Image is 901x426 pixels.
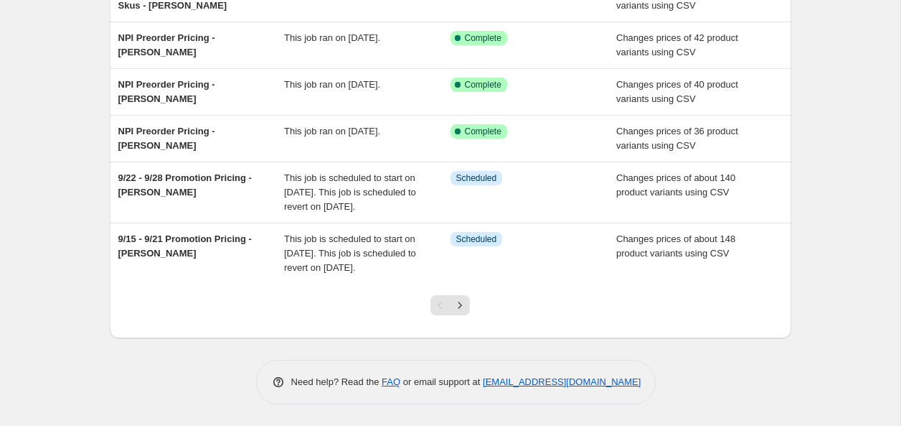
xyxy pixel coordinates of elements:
[118,79,215,104] span: NPI Preorder Pricing - [PERSON_NAME]
[284,172,416,212] span: This job is scheduled to start on [DATE]. This job is scheduled to revert on [DATE].
[118,233,252,259] span: 9/15 - 9/21 Promotion Pricing - [PERSON_NAME]
[118,32,215,57] span: NPI Preorder Pricing - [PERSON_NAME]
[616,32,738,57] span: Changes prices of 42 product variants using CSV
[483,376,641,387] a: [EMAIL_ADDRESS][DOMAIN_NAME]
[456,172,497,184] span: Scheduled
[616,172,735,198] span: Changes prices of about 140 product variants using CSV
[465,32,501,44] span: Complete
[118,126,215,151] span: NPI Preorder Pricing - [PERSON_NAME]
[284,32,380,43] span: This job ran on [DATE].
[430,295,470,315] nav: Pagination
[465,126,501,137] span: Complete
[465,79,501,91] span: Complete
[456,233,497,245] span: Scheduled
[616,126,738,151] span: Changes prices of 36 product variants using CSV
[616,79,738,104] span: Changes prices of 40 product variants using CSV
[400,376,483,387] span: or email support at
[382,376,400,387] a: FAQ
[450,295,470,315] button: Next
[118,172,252,198] span: 9/22 - 9/28 Promotion Pricing - [PERSON_NAME]
[616,233,735,259] span: Changes prices of about 148 product variants using CSV
[284,79,380,90] span: This job ran on [DATE].
[284,233,416,273] span: This job is scheduled to start on [DATE]. This job is scheduled to revert on [DATE].
[284,126,380,136] span: This job ran on [DATE].
[291,376,382,387] span: Need help? Read the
